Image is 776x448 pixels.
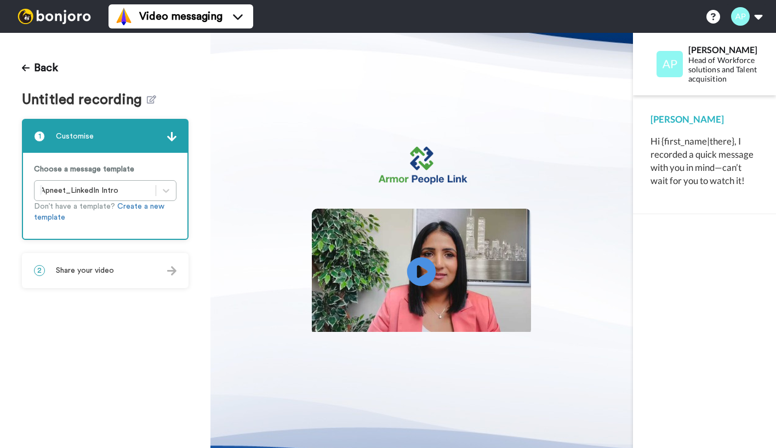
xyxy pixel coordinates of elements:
div: [PERSON_NAME] [688,44,758,55]
p: Choose a message template [34,164,176,175]
a: Create a new template [34,203,164,221]
div: Head of Workforce solutions and Talent acquisition [688,56,758,83]
span: Customise [56,131,94,142]
img: Profile Image [657,51,683,77]
div: [PERSON_NAME] [651,113,758,126]
span: 1 [34,131,45,142]
img: arrow.svg [167,266,176,275]
img: bj-logo-header-white.svg [13,9,95,24]
img: 2dce8b6f-912e-439b-8cb6-4c3519814db6 [373,143,471,187]
span: Share your video [56,265,114,276]
span: 2 [34,265,45,276]
img: arrow.svg [167,132,176,141]
div: Hi {first_name|there}, I recorded a quick message with you in mind—can’t wait for you to watch it! [651,135,758,187]
img: vm-color.svg [115,8,133,25]
div: 2Share your video [22,253,189,288]
button: Back [22,55,58,81]
span: Untitled recording [22,92,147,108]
p: Don’t have a template? [34,201,176,223]
span: Video messaging [139,9,222,24]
